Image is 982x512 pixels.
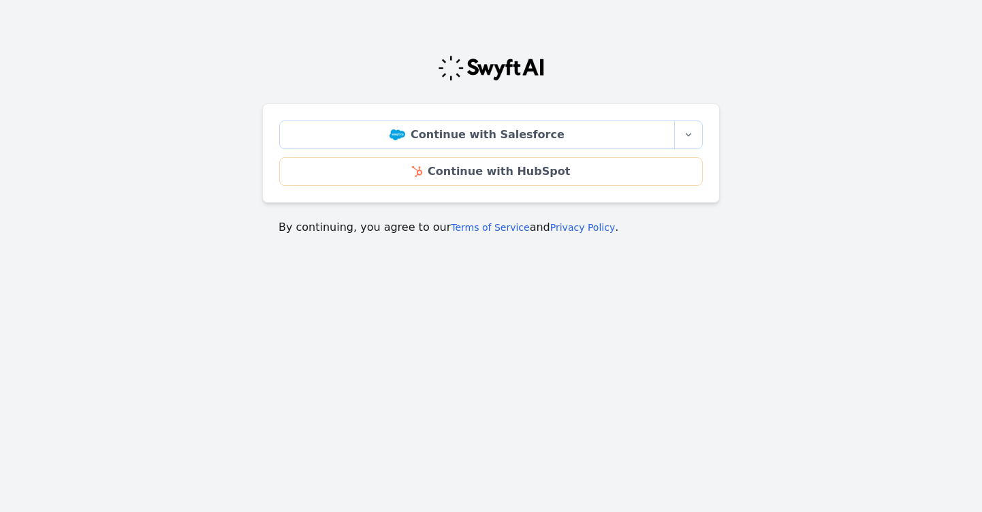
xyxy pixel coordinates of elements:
[437,54,545,82] img: Swyft Logo
[279,157,703,186] a: Continue with HubSpot
[451,222,529,233] a: Terms of Service
[279,121,675,149] a: Continue with Salesforce
[390,129,405,140] img: Salesforce
[412,166,422,177] img: HubSpot
[279,219,703,236] p: By continuing, you agree to our and .
[550,222,615,233] a: Privacy Policy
